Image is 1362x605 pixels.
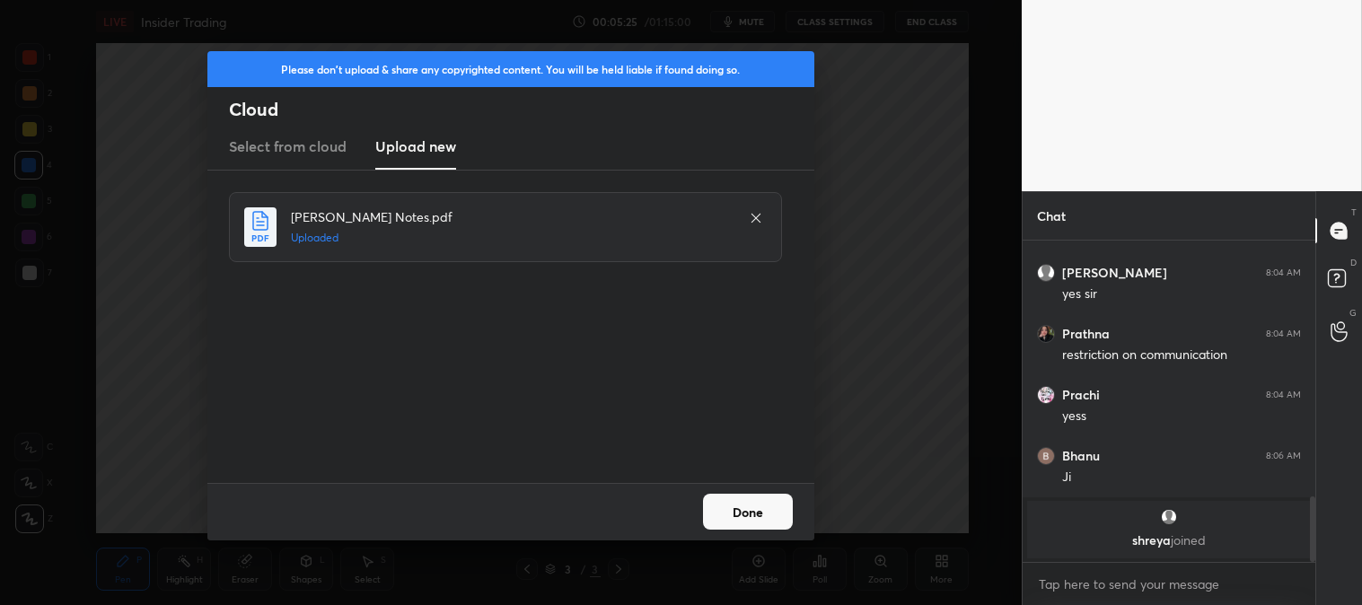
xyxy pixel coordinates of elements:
[1037,447,1055,465] img: 3
[1062,469,1301,487] div: Ji
[207,51,814,87] div: Please don't upload & share any copyrighted content. You will be held liable if found doing so.
[1171,531,1206,548] span: joined
[1350,256,1357,269] p: D
[1266,329,1301,339] div: 8:04 AM
[1062,448,1100,464] h6: Bhanu
[1062,408,1301,425] div: yess
[1037,325,1055,343] img: 2e972bb6784346fbb5b0f346d15f8e14.jpg
[291,230,731,246] h5: Uploaded
[1349,306,1357,320] p: G
[1062,346,1301,364] div: restriction on communication
[1062,326,1110,342] h6: Prathna
[291,207,731,226] h4: [PERSON_NAME] Notes.pdf
[1266,451,1301,461] div: 8:06 AM
[1062,387,1100,403] h6: Prachi
[375,136,456,157] h3: Upload new
[1266,390,1301,400] div: 8:04 AM
[703,494,793,530] button: Done
[1351,206,1357,219] p: T
[1037,386,1055,404] img: 35aa3488eeba4d6dbaec26c9442905b5.jpg
[1062,285,1301,303] div: yes sir
[1038,533,1300,548] p: shreya
[229,98,814,121] h2: Cloud
[1023,192,1080,240] p: Chat
[1023,241,1315,562] div: grid
[1062,265,1167,281] h6: [PERSON_NAME]
[1160,508,1178,526] img: default.png
[1037,264,1055,282] img: default.png
[1266,267,1301,278] div: 8:04 AM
